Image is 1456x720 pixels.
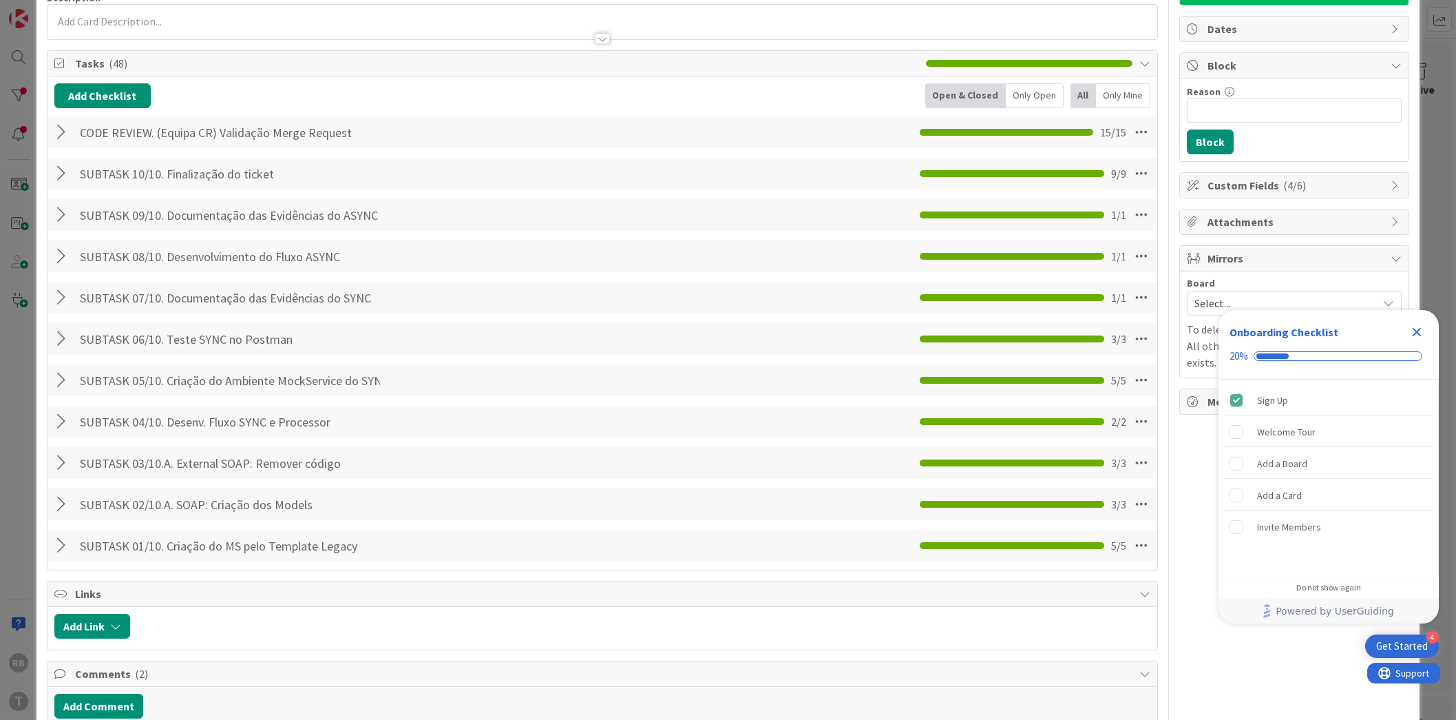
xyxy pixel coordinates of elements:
[1187,278,1215,288] span: Board
[1257,455,1307,472] div: Add a Board
[75,327,385,351] input: Add Checklist...
[1406,321,1428,343] div: Close Checklist
[75,666,1132,682] span: Comments
[1224,449,1433,479] div: Add a Board is incomplete.
[1111,248,1126,265] span: 1 / 1
[1207,177,1384,194] span: Custom Fields
[54,694,143,719] button: Add Comment
[1296,582,1361,593] div: Do not show again
[75,203,385,227] input: Add Checklist...
[75,533,385,558] input: Add Checklist...
[1111,289,1126,306] span: 1 / 1
[1257,519,1321,535] div: Invite Members
[135,667,148,681] span: ( 2 )
[1111,165,1126,182] span: 9 / 9
[75,409,385,434] input: Add Checklist...
[1230,350,1428,362] div: Checklist progress: 20%
[109,56,127,70] span: ( 48 )
[1111,372,1126,389] span: 5 / 5
[54,83,151,108] button: Add Checklist
[75,120,385,145] input: Add Checklist...
[1111,537,1126,554] span: 5 / 5
[1111,207,1126,223] span: 1 / 1
[75,55,919,72] span: Tasks
[1225,599,1432,624] a: Powered by UserGuiding
[925,83,1006,108] div: Open & Closed
[1224,417,1433,447] div: Welcome Tour is incomplete.
[75,451,385,475] input: Add Checklist...
[1207,393,1384,410] span: Metrics
[1426,631,1439,644] div: 4
[1218,380,1439,573] div: Checklist items
[1257,392,1288,409] div: Sign Up
[1194,294,1371,313] span: Select...
[1187,85,1221,98] label: Reason
[1218,310,1439,624] div: Checklist Container
[75,244,385,269] input: Add Checklist...
[1283,178,1306,192] span: ( 4/6 )
[1187,130,1234,154] button: Block
[1207,57,1384,74] span: Block
[1111,496,1126,513] span: 3 / 3
[1276,603,1394,619] span: Powered by UserGuiding
[1096,83,1150,108] div: Only Mine
[1207,214,1384,230] span: Attachments
[1230,350,1248,362] div: 20%
[1207,21,1384,37] span: Dates
[1365,635,1439,658] div: Open Get Started checklist, remaining modules: 4
[1100,124,1126,141] span: 15 / 15
[75,368,385,393] input: Add Checklist...
[75,586,1132,602] span: Links
[1224,480,1433,511] div: Add a Card is incomplete.
[1070,83,1096,108] div: All
[75,161,385,186] input: Add Checklist...
[75,285,385,310] input: Add Checklist...
[1006,83,1064,108] div: Only Open
[1111,455,1126,471] span: 3 / 3
[1257,487,1302,504] div: Add a Card
[1111,413,1126,430] span: 2 / 2
[1218,599,1439,624] div: Footer
[1187,321,1402,371] p: To delete a mirror card, just delete the card. All other mirrored cards will continue to exists.
[1257,424,1316,440] div: Welcome Tour
[29,2,63,19] span: Support
[1224,385,1433,415] div: Sign Up is complete.
[75,492,385,517] input: Add Checklist...
[1224,512,1433,542] div: Invite Members is incomplete.
[54,614,130,639] button: Add Link
[1376,639,1428,653] div: Get Started
[1111,331,1126,347] span: 3 / 3
[1230,324,1338,340] div: Onboarding Checklist
[1207,250,1384,267] span: Mirrors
